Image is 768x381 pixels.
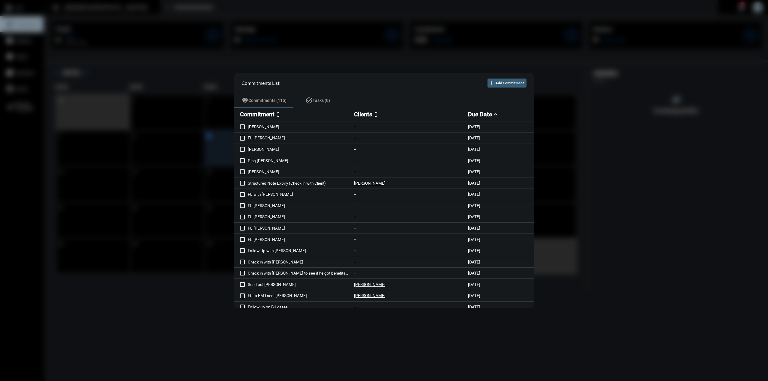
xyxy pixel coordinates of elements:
h2: Commitments List [241,80,280,86]
p: FU [PERSON_NAME] [248,203,354,208]
p: Follow Up with [PERSON_NAME] [248,248,354,253]
p: [DATE] [468,237,480,242]
p: [DATE] [468,147,480,152]
p: Check in with [PERSON_NAME] [248,260,354,264]
p: [PERSON_NAME] [354,282,385,287]
p: [PERSON_NAME] [354,293,385,298]
p: FU [PERSON_NAME] [248,214,354,219]
p: Check in with [PERSON_NAME] to see if he got benefits from attending job [248,271,354,275]
p: [DATE] [468,282,480,287]
p: [DATE] [468,305,480,309]
p: FU [PERSON_NAME] [248,237,354,242]
p: -- [354,237,356,242]
span: Tasks (0) [313,98,330,103]
p: -- [354,169,356,174]
mat-icon: unfold_more [274,111,282,118]
p: -- [354,271,356,275]
p: -- [354,248,356,253]
p: [DATE] [468,135,480,140]
p: -- [354,147,356,152]
button: Add Commitment [487,79,526,88]
mat-icon: add [489,80,495,86]
p: [PERSON_NAME] [354,181,385,186]
p: [DATE] [468,293,480,298]
p: [DATE] [468,181,480,186]
p: FU [PERSON_NAME] [248,135,354,140]
mat-icon: expand_less [492,111,499,118]
p: -- [354,203,356,208]
p: FU with [PERSON_NAME] [248,192,354,197]
p: -- [354,226,356,231]
p: [DATE] [468,271,480,275]
p: FU [PERSON_NAME] [248,226,354,231]
p: Send out [PERSON_NAME] [248,282,354,287]
p: -- [354,305,356,309]
p: Follow up on BU cases [248,305,354,309]
p: [DATE] [468,192,480,197]
p: -- [354,135,356,140]
p: -- [354,158,356,163]
p: [DATE] [468,158,480,163]
span: Commitments (115) [248,98,286,103]
p: [PERSON_NAME] [248,169,354,174]
p: -- [354,124,356,129]
p: Ping [PERSON_NAME] [248,158,354,163]
mat-icon: unfold_more [372,111,379,118]
mat-icon: task_alt [305,97,313,104]
p: [DATE] [468,214,480,219]
p: -- [354,192,356,197]
p: [DATE] [468,248,480,253]
p: Structured Note Expiry (Check in with Client) [248,181,354,186]
p: [DATE] [468,260,480,264]
p: -- [354,260,356,264]
h2: Clients [354,111,372,118]
p: [PERSON_NAME] [248,124,354,129]
p: -- [354,214,356,219]
h2: Commitment [240,111,274,118]
p: [PERSON_NAME] [248,147,354,152]
p: [DATE] [468,124,480,129]
mat-icon: handshake [241,97,248,104]
p: [DATE] [468,203,480,208]
p: FU to EM I sent [PERSON_NAME] [248,293,354,298]
p: [DATE] [468,169,480,174]
p: [DATE] [468,226,480,231]
h2: Due Date [468,111,492,118]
